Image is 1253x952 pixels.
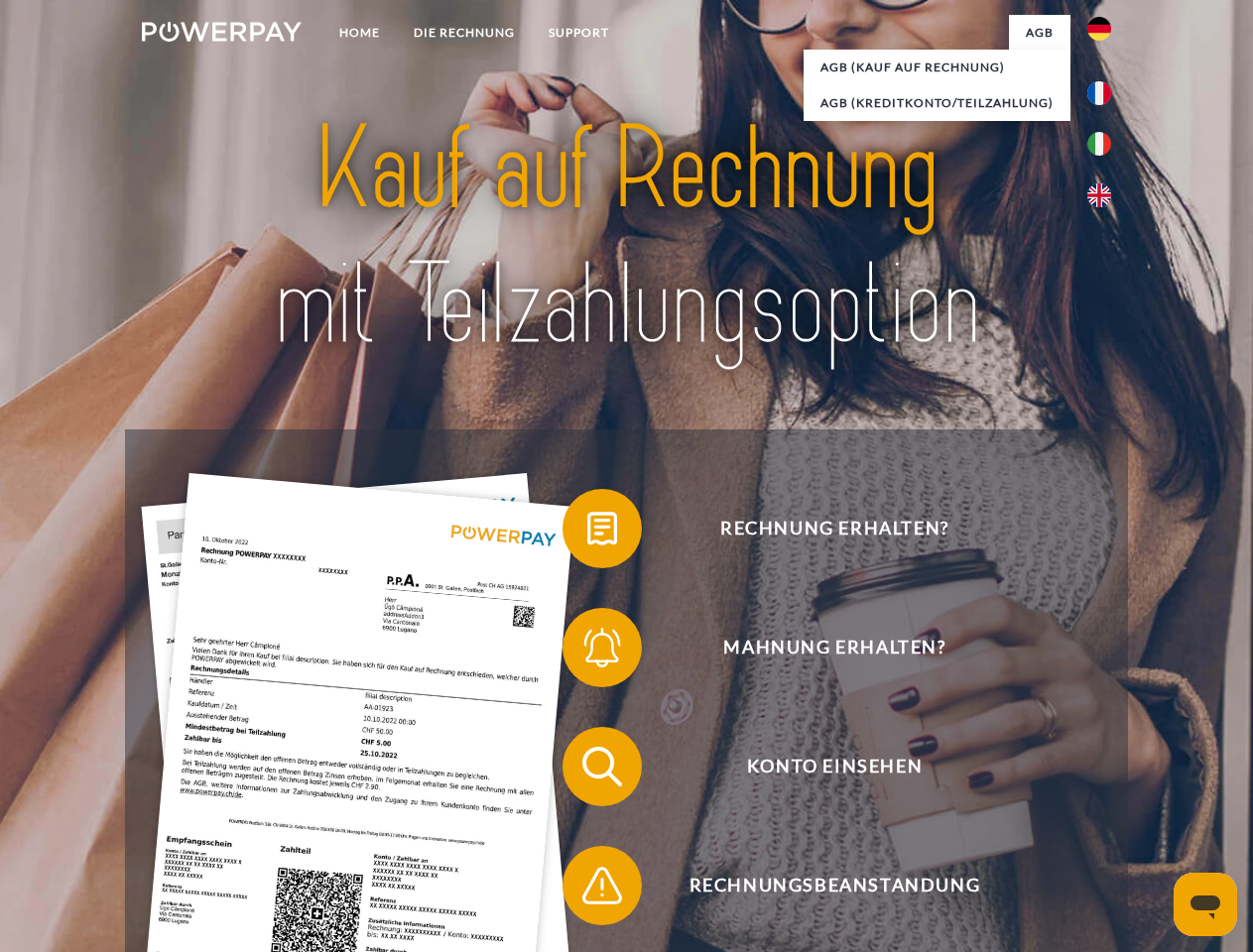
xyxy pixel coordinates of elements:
a: Home [322,15,397,51]
img: en [1087,183,1111,207]
a: DIE RECHNUNG [397,15,532,51]
button: Mahnung erhalten? [563,608,1078,687]
button: Rechnungsbeanstandung [563,846,1078,925]
img: title-powerpay_de.svg [189,95,1064,380]
span: Rechnung erhalten? [591,489,1077,568]
a: SUPPORT [532,15,626,51]
img: de [1087,17,1111,41]
img: logo-powerpay-white.svg [142,22,302,42]
button: Konto einsehen [563,727,1078,806]
a: AGB (Kauf auf Rechnung) [804,50,1070,85]
img: it [1087,132,1111,156]
span: Mahnung erhalten? [591,608,1077,687]
span: Konto einsehen [591,727,1077,806]
img: qb_search.svg [577,742,627,791]
a: AGB (Kreditkonto/Teilzahlung) [804,85,1070,121]
button: Rechnung erhalten? [563,489,1078,568]
span: Rechnungsbeanstandung [591,846,1077,925]
iframe: Schaltfläche zum Öffnen des Messaging-Fensters [1174,873,1237,936]
img: qb_warning.svg [577,861,627,910]
img: qb_bell.svg [577,623,627,672]
img: qb_bill.svg [577,504,627,553]
a: agb [1009,15,1070,51]
img: fr [1087,81,1111,105]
